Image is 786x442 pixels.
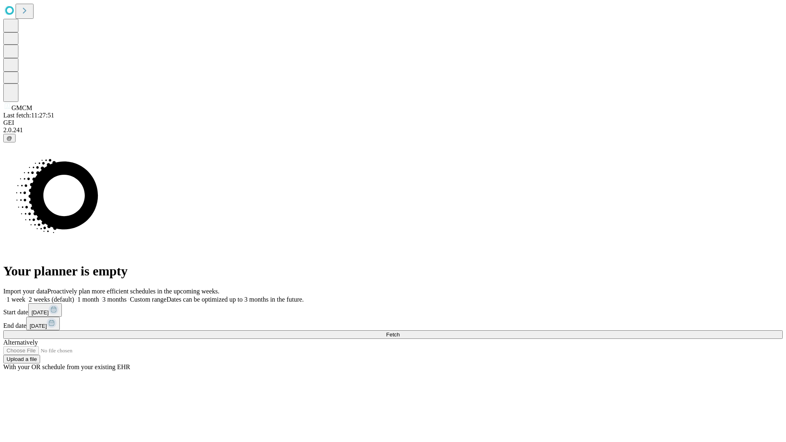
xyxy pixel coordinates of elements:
[3,134,16,142] button: @
[386,331,400,338] span: Fetch
[3,330,783,339] button: Fetch
[28,303,62,317] button: [DATE]
[7,135,12,141] span: @
[130,296,166,303] span: Custom range
[3,112,54,119] span: Last fetch: 11:27:51
[3,317,783,330] div: End date
[3,303,783,317] div: Start date
[29,323,47,329] span: [DATE]
[7,296,25,303] span: 1 week
[32,309,49,316] span: [DATE]
[3,264,783,279] h1: Your planner is empty
[3,363,130,370] span: With your OR schedule from your existing EHR
[3,119,783,126] div: GEI
[3,288,47,295] span: Import your data
[3,126,783,134] div: 2.0.241
[102,296,126,303] span: 3 months
[47,288,219,295] span: Proactively plan more efficient schedules in the upcoming weeks.
[167,296,304,303] span: Dates can be optimized up to 3 months in the future.
[26,317,60,330] button: [DATE]
[3,355,40,363] button: Upload a file
[11,104,32,111] span: GMCM
[29,296,74,303] span: 2 weeks (default)
[3,339,38,346] span: Alternatively
[77,296,99,303] span: 1 month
